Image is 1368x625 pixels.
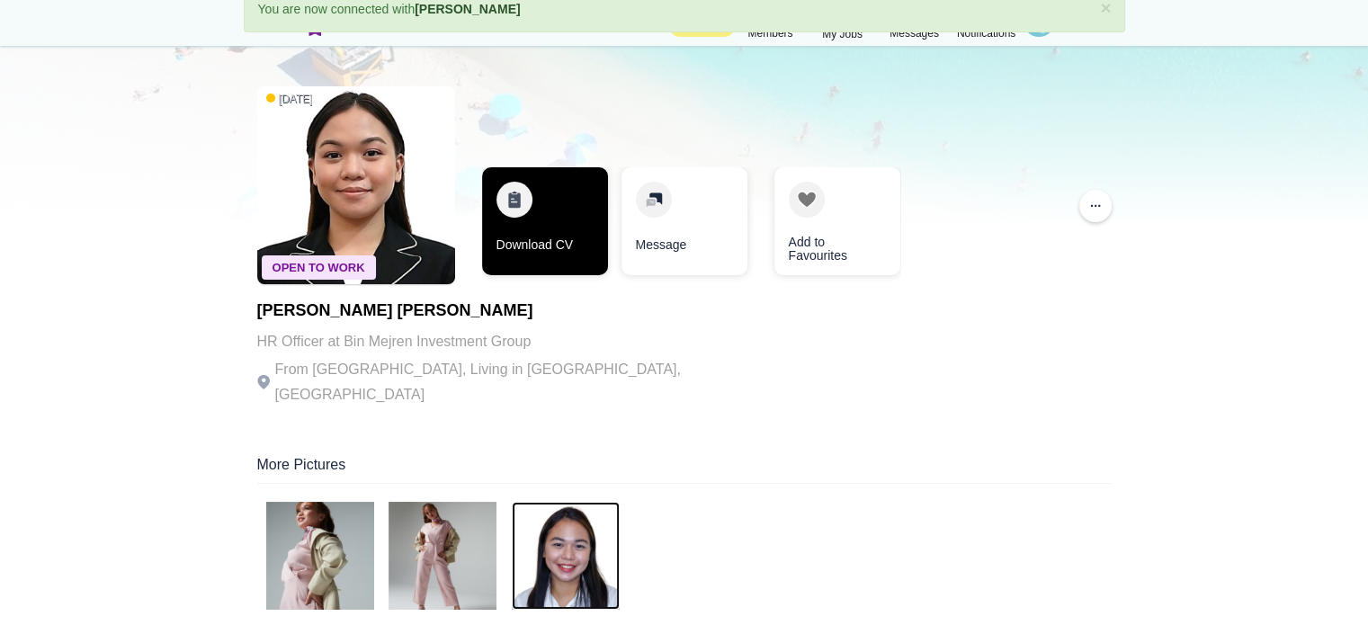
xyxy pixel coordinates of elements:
[257,357,752,407] p: From [GEOGRAPHIC_DATA], Living in [GEOGRAPHIC_DATA], [GEOGRAPHIC_DATA]
[257,302,752,320] h1: [PERSON_NAME] [PERSON_NAME]
[266,92,313,107] span: [DATE]
[482,167,608,284] div: 1 / 3
[257,329,752,354] p: HR Officer at Bin Mejren Investment Group
[747,24,792,42] span: Members
[257,455,1112,484] div: More Pictures
[1079,190,1112,222] button: ...
[774,167,900,275] a: Add to Favourites
[822,25,863,43] span: My Jobs
[621,167,747,284] div: 2 / 3
[415,2,520,16] a: [PERSON_NAME]
[957,24,1015,42] span: Notifications
[262,255,376,280] span: Open To Work
[890,24,939,42] span: Messages
[761,167,887,284] div: 3 / 3
[621,167,747,275] a: Message
[482,167,608,275] a: Download CV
